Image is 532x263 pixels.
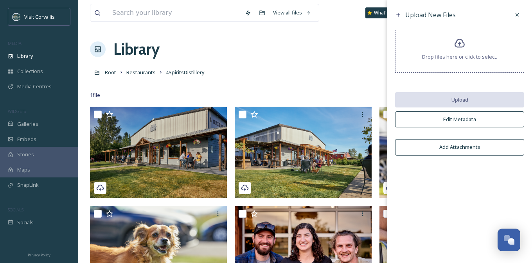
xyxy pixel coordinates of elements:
button: Upload [395,92,524,107]
span: Library [17,52,33,60]
a: What's New [365,7,404,18]
span: Socials [17,219,34,226]
a: Privacy Policy [28,250,50,259]
a: Library [113,38,160,61]
span: Visit Corvallis [24,13,55,20]
button: Add Attachments [395,139,524,155]
img: visit-corvallis-badge-dark-blue-orange%281%29.png [13,13,20,21]
span: SOCIALS [8,207,23,213]
span: Drop files here or click to select. [422,53,497,61]
span: Embeds [17,136,36,143]
img: 4 Spirits Distillery Corvallis Oregon Dustin Samplawski (41).jpg [235,107,372,198]
a: Restaurants [126,68,156,77]
span: SnapLink [17,181,39,189]
button: Edit Metadata [395,111,524,127]
span: Restaurants [126,69,156,76]
img: 4 Spirits Distillery Corvallis Oregon Dustin Samplawski (40).jpg [379,107,516,198]
span: WIDGETS [8,108,26,114]
span: Stories [17,151,34,158]
a: View all files [269,5,315,20]
span: 4SpiritsDistillery [166,69,205,76]
input: Search your library [108,4,241,21]
span: Privacy Policy [28,252,50,258]
span: Root [105,69,116,76]
button: Open Chat [498,229,520,251]
img: 4 Spirits Distillery Corvallis Oregon Dustin Samplawski (42).jpg [90,107,227,198]
span: Galleries [17,120,38,128]
span: Maps [17,166,30,174]
span: Collections [17,68,43,75]
span: Media Centres [17,83,52,90]
a: Root [105,68,116,77]
span: Upload New Files [405,11,456,19]
a: 4SpiritsDistillery [166,68,205,77]
span: MEDIA [8,40,22,46]
span: 1 file [90,91,100,99]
